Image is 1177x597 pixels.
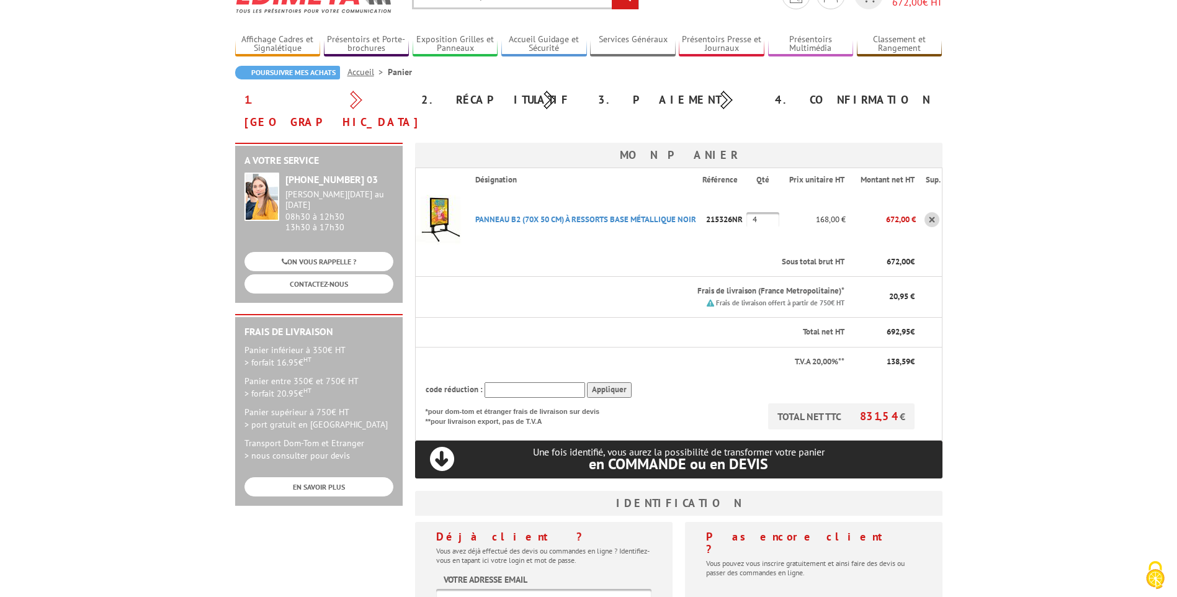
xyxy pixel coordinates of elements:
p: Panier entre 350€ et 750€ HT [244,375,393,400]
a: Accueil Guidage et Sécurité [501,34,587,55]
th: Qté [746,168,779,192]
span: 138,59 [887,356,910,367]
div: 2. Récapitulatif [412,89,589,111]
a: Poursuivre mes achats [235,66,340,79]
strong: [PHONE_NUMBER] 03 [285,173,378,186]
img: Cookies (fenêtre modale) [1140,560,1171,591]
img: widget-service.jpg [244,173,279,221]
a: Classement et Rangement [857,34,942,55]
h3: Mon panier [415,143,942,168]
span: > port gratuit en [GEOGRAPHIC_DATA] [244,419,388,430]
span: 672,00 [887,256,910,267]
span: > nous consulter pour devis [244,450,350,461]
h3: Identification [415,491,942,516]
button: Cookies (fenêtre modale) [1134,555,1177,597]
a: CONTACTEZ-NOUS [244,274,393,294]
p: Vous avez déjà effectué des devis ou commandes en ligne ? Identifiez-vous en tapant ici votre log... [436,546,651,565]
li: Panier [388,66,412,78]
h2: A votre service [244,155,393,166]
p: TOTAL NET TTC € [768,403,915,429]
a: PANNEAU B2 (70X 50 CM) à RESSORTS BASE MéTALLIQUE NOIR [475,214,696,225]
h4: Déjà client ? [436,531,651,543]
p: € [856,326,915,338]
span: en COMMANDE ou en DEVIS [589,454,768,474]
img: picto.png [707,299,714,307]
div: 08h30 à 12h30 13h30 à 17h30 [285,189,393,232]
div: [PERSON_NAME][DATE] au [DATE] [285,189,393,210]
a: Affichage Cadres et Signalétique [235,34,321,55]
sup: HT [303,386,311,395]
div: 3. Paiement [589,89,766,111]
small: Frais de livraison offert à partir de 750€ HT [716,298,844,307]
a: Accueil [347,66,388,78]
p: Frais de livraison (France Metropolitaine)* [475,285,844,297]
p: Référence [702,174,745,186]
p: 672,00 € [846,209,916,230]
p: € [856,256,915,268]
p: 168,00 € [779,209,846,230]
span: code réduction : [426,384,483,395]
a: Exposition Grilles et Panneaux [413,34,498,55]
span: 831,54 [860,409,900,423]
p: Panier inférieur à 350€ HT [244,344,393,369]
p: Panier supérieur à 750€ HT [244,406,393,431]
a: Présentoirs Multimédia [768,34,854,55]
span: > forfait 16.95€ [244,357,311,368]
p: 215326NR [702,209,746,230]
p: Une fois identifié, vous aurez la possibilité de transformer votre panier [415,446,942,472]
a: Présentoirs et Porte-brochures [324,34,409,55]
div: 4. Confirmation [766,89,942,111]
p: Prix unitaire HT [789,174,844,186]
sup: HT [303,355,311,364]
span: 20,95 € [889,291,915,302]
label: Votre adresse email [444,573,527,586]
img: PANNEAU B2 (70X 50 CM) à RESSORTS BASE MéTALLIQUE NOIR [416,195,465,245]
a: Services Généraux [590,34,676,55]
p: *pour dom-tom et étranger frais de livraison sur devis **pour livraison export, pas de T.V.A [426,403,612,426]
a: ON VOUS RAPPELLE ? [244,252,393,271]
h4: Pas encore client ? [706,531,921,555]
div: 1. [GEOGRAPHIC_DATA] [235,89,412,133]
p: € [856,356,915,368]
a: Présentoirs Presse et Journaux [679,34,764,55]
p: T.V.A 20,00%** [426,356,844,368]
p: Total net HT [426,326,844,338]
th: Sup. [916,168,942,192]
span: > forfait 20.95€ [244,388,311,399]
th: Sous total brut HT [465,248,846,277]
th: Désignation [465,168,702,192]
p: Transport Dom-Tom et Etranger [244,437,393,462]
p: Vous pouvez vous inscrire gratuitement et ainsi faire des devis ou passer des commandes en ligne. [706,559,921,577]
span: 692,95 [887,326,910,337]
a: EN SAVOIR PLUS [244,477,393,496]
h2: Frais de Livraison [244,326,393,338]
input: Appliquer [587,382,632,398]
p: Montant net HT [856,174,915,186]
